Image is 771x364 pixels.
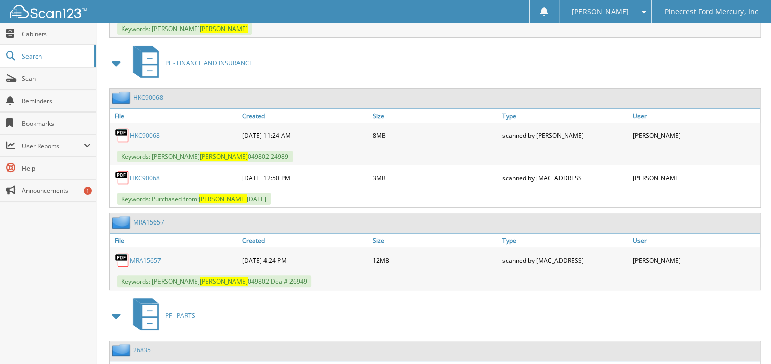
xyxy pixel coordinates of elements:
a: File [110,109,240,123]
span: [PERSON_NAME] [199,194,247,203]
div: [PERSON_NAME] [630,250,760,270]
a: User [630,234,760,247]
span: Keywords: [PERSON_NAME] [117,23,252,35]
div: [DATE] 4:24 PM [240,250,369,270]
a: MRA15657 [130,256,161,265]
img: PDF.png [115,170,130,185]
img: PDF.png [115,253,130,268]
div: scanned by [MAC_ADDRESS] [500,167,630,188]
span: Cabinets [22,30,91,38]
span: Scan [22,74,91,83]
div: [DATE] 12:50 PM [240,167,369,188]
img: folder2.png [112,216,133,229]
a: User [630,109,760,123]
span: User Reports [22,142,84,150]
span: Reminders [22,97,91,105]
a: Created [240,109,369,123]
img: folder2.png [112,91,133,104]
span: Announcements [22,186,91,195]
div: [PERSON_NAME] [630,167,760,188]
a: MRA15657 [133,218,164,227]
a: HKC90068 [133,93,163,102]
img: scan123-logo-white.svg [10,5,87,18]
div: 12MB [370,250,500,270]
span: Bookmarks [22,119,91,128]
a: 26835 [133,346,151,354]
img: PDF.png [115,128,130,143]
a: Type [500,234,630,247]
a: PF - PARTS [127,295,195,335]
span: PF - PARTS [165,311,195,320]
a: Created [240,234,369,247]
div: [PERSON_NAME] [630,125,760,146]
div: [DATE] 11:24 AM [240,125,369,146]
a: Size [370,234,500,247]
img: folder2.png [112,344,133,356]
span: [PERSON_NAME] [200,152,248,161]
span: Help [22,164,91,173]
span: Keywords: [PERSON_NAME] 049802 24989 [117,151,293,162]
span: Search [22,52,89,61]
span: Keywords: Purchased from: [DATE] [117,193,271,205]
span: PF - FINANCE AND INSURANCE [165,59,253,67]
a: Type [500,109,630,123]
a: Size [370,109,500,123]
a: HKC90068 [130,174,160,182]
span: [PERSON_NAME] [200,277,248,286]
span: Pinecrest Ford Mercury, Inc [664,9,758,15]
span: Keywords: [PERSON_NAME] 049802 Deal# 26949 [117,275,311,287]
a: HKC90068 [130,131,160,140]
div: 8MB [370,125,500,146]
span: [PERSON_NAME] [572,9,629,15]
span: [PERSON_NAME] [200,24,248,33]
div: scanned by [MAC_ADDRESS] [500,250,630,270]
div: 1 [84,187,92,195]
div: scanned by [PERSON_NAME] [500,125,630,146]
a: PF - FINANCE AND INSURANCE [127,43,253,83]
div: 3MB [370,167,500,188]
a: File [110,234,240,247]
